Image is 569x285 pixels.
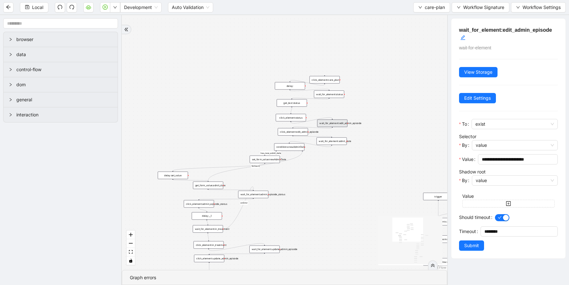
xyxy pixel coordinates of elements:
label: Selector [459,134,476,139]
g: Edge from click_element:edit_admin_episode to wait_for_element:admit_date [293,136,332,137]
span: down [418,5,422,9]
span: exist [475,119,554,129]
span: Submit [464,242,479,249]
div: trigger [423,193,453,200]
g: Edge from delay: to wait_for_element:status [290,89,329,91]
span: wait-for-element [459,45,491,50]
button: View Storage [459,67,498,77]
div: wait_for_element:status [314,90,344,98]
div: delay: [275,82,305,89]
div: set_form_value:newAdmitDate [250,155,280,163]
div: wait_for_element:admin_episode_status [238,191,268,198]
a: React Flow attribution [430,265,446,269]
span: control-flow [16,66,113,73]
span: save [25,5,29,9]
div: get_form_value:admit_date [193,181,223,189]
div: click_element:status [276,114,306,121]
div: Graph errors [130,274,439,281]
span: general [16,96,113,103]
div: delay:__1 [192,212,222,220]
span: right [9,68,13,71]
div: click_element:care_plan [310,76,340,83]
button: downcare-plan [413,2,450,13]
span: Should timeout [459,214,490,221]
span: Auto Validation [172,3,209,12]
button: Submit [459,240,484,251]
span: redo [69,4,74,10]
div: execute_workflow:click_care_plan [423,258,453,265]
span: data [16,51,113,58]
button: saveLocal [20,2,48,13]
div: Value [462,193,555,200]
span: right [9,83,13,87]
button: arrow-left [3,2,13,13]
span: down [113,5,117,9]
g: Edge from get_text:status to click_element:status [291,107,292,113]
div: get_text:status [277,99,307,106]
g: Edge from click_element:status to wait_for_element:edit_admin_episode [291,118,332,123]
button: Edit Settings [459,93,496,103]
div: conditions:newAdmitDate [274,143,304,151]
span: Edit Settings [464,95,491,102]
button: zoom out [127,239,135,248]
div: wait_for_element:admit_date [316,138,347,145]
span: By [462,142,467,149]
span: right [9,98,13,102]
div: click_element:admin_episode_status [184,200,214,207]
span: care-plan [425,4,445,11]
g: Edge from click_element:admin_episode_status to delay:__1 [199,208,207,212]
span: play-circle [103,4,108,10]
button: downWorkflow Settings [511,2,566,13]
div: click_element:update_admin_episode [194,255,224,262]
div: click_element:in_treatment [194,241,224,248]
div: dom [4,77,118,92]
button: redo [67,2,77,13]
g: Edge from click_element:in_treatment to wait_for_element:update_admin_episode [209,243,264,251]
g: Edge from wait_for_element:status to get_text:status [292,98,329,99]
div: click_element:edit_admin_episode [278,128,308,136]
span: down [457,5,461,9]
div: click to edit id [460,34,465,42]
h5: wait_for_element:edit_admin_episode [459,26,558,42]
span: Workflow Settings [523,4,561,11]
span: double-right [124,27,129,32]
span: down [516,5,520,9]
div: general [4,92,118,107]
div: data [4,47,118,62]
g: Edge from wait_for_element:admit_date to conditions:newAdmitDate [289,141,331,147]
span: interaction [16,111,113,118]
g: Edge from wait_for_element:edit_admin_episode to click_element:edit_admin_episode [293,127,332,128]
div: wait_for_element:in_treatment [193,225,223,232]
g: Edge from wait_for_element:in_treatment to wait_for_element:admin_episode_status [224,187,253,229]
div: wait_for_element:edit_admin_episode [317,120,347,127]
span: cloud-server [86,4,91,10]
div: wait_for_element:update_admin_episode [249,246,280,253]
g: Edge from delay:__1 to wait_for_element:in_treatment [207,220,208,224]
span: undo [57,4,63,10]
span: By [462,177,467,184]
button: fit view [127,248,135,256]
span: edit [460,35,465,40]
div: interaction [4,107,118,122]
span: value [476,176,554,185]
button: plus-square [462,200,555,207]
g: Edge from delay:set_value to get_form_value:admit_date [173,180,208,181]
span: right [9,53,13,56]
span: dom [16,81,113,88]
button: downWorkflow Signature [452,2,509,13]
span: To [462,121,467,128]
